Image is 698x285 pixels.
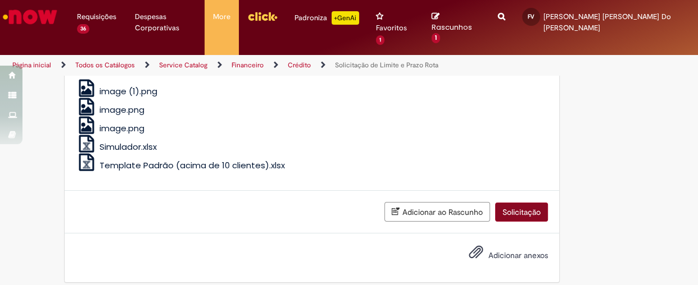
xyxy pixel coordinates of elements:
[99,122,144,134] span: image.png
[528,13,534,20] span: FV
[213,11,230,22] span: More
[135,11,196,34] span: Despesas Corporativas
[432,22,472,33] span: Rascunhos
[335,61,438,70] a: Solicitação de Limite e Prazo Rota
[76,85,157,97] a: image (1).png
[376,22,407,34] span: Favoritos
[99,141,156,153] span: Simulador.xlsx
[247,8,278,25] img: click_logo_yellow_360x200.png
[466,242,486,268] button: Adicionar anexos
[76,159,285,171] a: Template Padrão (acima de 10 clientes).xlsx
[543,12,671,33] span: [PERSON_NAME] [PERSON_NAME] Do [PERSON_NAME]
[384,202,490,222] button: Adicionar ao Rascunho
[99,159,284,171] span: Template Padrão (acima de 10 clientes).xlsx
[432,12,481,43] a: Rascunhos
[488,250,548,260] span: Adicionar anexos
[232,61,264,70] a: Financeiro
[99,85,157,97] span: image (1).png
[1,6,59,28] img: ServiceNow
[376,35,384,45] span: 1
[76,141,157,153] a: Simulador.xlsx
[76,104,144,116] a: image.png
[8,55,457,76] ul: Trilhas de página
[75,61,135,70] a: Todos os Catálogos
[332,11,359,25] p: +GenAi
[77,11,116,22] span: Requisições
[159,61,207,70] a: Service Catalog
[12,61,51,70] a: Página inicial
[294,11,359,25] div: Padroniza
[76,122,144,134] a: image.png
[99,104,144,116] span: image.png
[288,61,311,70] a: Crédito
[432,33,440,43] span: 1
[77,24,89,34] span: 36
[495,203,548,222] button: Solicitação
